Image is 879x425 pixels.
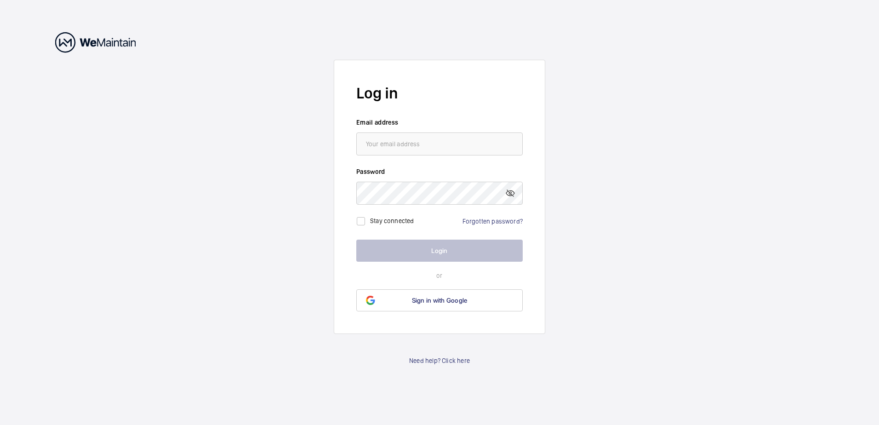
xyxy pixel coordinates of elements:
[356,132,523,155] input: Your email address
[356,118,523,127] label: Email address
[412,297,468,304] span: Sign in with Google
[409,356,470,365] a: Need help? Click here
[356,167,523,176] label: Password
[356,82,523,104] h2: Log in
[370,217,414,224] label: Stay connected
[462,218,523,225] a: Forgotten password?
[356,240,523,262] button: Login
[356,271,523,280] p: or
